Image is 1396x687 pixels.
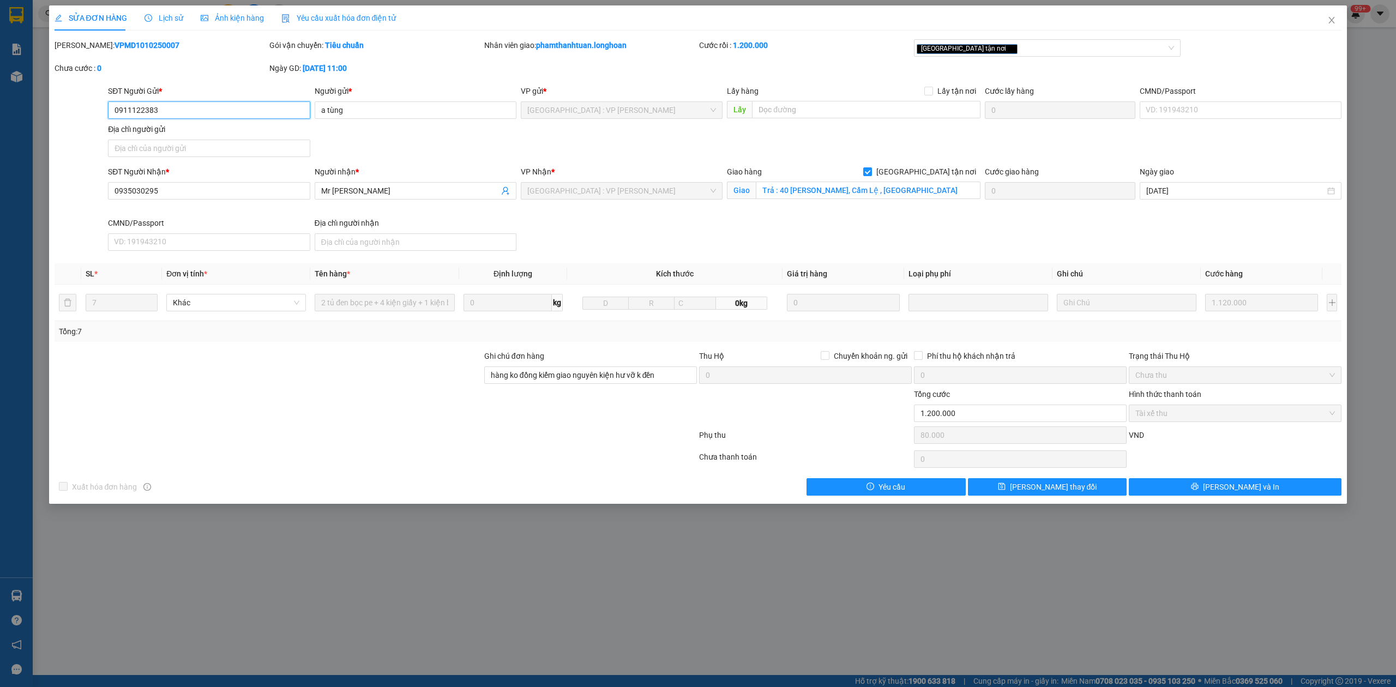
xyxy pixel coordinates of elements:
[1316,5,1347,36] button: Close
[484,352,544,360] label: Ghi chú đơn hàng
[315,217,516,229] div: Địa chỉ người nhận
[787,269,827,278] span: Giá trị hàng
[733,41,768,50] b: 1.200.000
[115,41,179,50] b: VPMD1010250007
[315,294,454,311] input: VD: Bàn, Ghế
[727,101,752,118] span: Lấy
[1129,350,1341,362] div: Trạng thái Thu Hộ
[325,41,364,50] b: Tiêu chuẩn
[108,85,310,97] div: SĐT Người Gửi
[1140,167,1174,176] label: Ngày giao
[501,186,510,195] span: user-add
[998,483,1006,491] span: save
[1191,483,1199,491] span: printer
[521,167,551,176] span: VP Nhận
[269,39,482,51] div: Gói vận chuyển:
[484,39,697,51] div: Nhân viên giao:
[527,183,716,199] span: Đà Nẵng : VP Thanh Khê
[108,140,310,157] input: Địa chỉ của người gửi
[552,294,563,311] span: kg
[59,294,76,311] button: delete
[484,366,697,384] input: Ghi chú đơn hàng
[698,429,913,448] div: Phụ thu
[315,85,516,97] div: Người gửi
[145,14,183,22] span: Lịch sử
[698,451,913,470] div: Chưa thanh toán
[1327,16,1336,25] span: close
[582,297,629,310] input: D
[872,166,980,178] span: [GEOGRAPHIC_DATA] tận nơi
[756,182,980,199] input: Giao tận nơi
[1203,481,1279,493] span: [PERSON_NAME] và In
[521,85,723,97] div: VP gửi
[201,14,264,22] span: Ảnh kiện hàng
[145,14,152,22] span: clock-circle
[55,14,127,22] span: SỬA ĐƠN HÀNG
[269,62,482,74] div: Ngày GD:
[923,350,1020,362] span: Phí thu hộ khách nhận trả
[108,166,310,178] div: SĐT Người Nhận
[787,294,900,311] input: 0
[917,44,1018,54] span: [GEOGRAPHIC_DATA] tận nơi
[536,41,627,50] b: phamthanhtuan.longhoan
[1052,263,1201,285] th: Ghi chú
[494,269,532,278] span: Định lượng
[727,87,759,95] span: Lấy hàng
[628,297,675,310] input: R
[699,352,724,360] span: Thu Hộ
[55,14,62,22] span: edit
[985,182,1135,200] input: Cước giao hàng
[752,101,980,118] input: Dọc đường
[1146,185,1325,197] input: Ngày giao
[985,87,1034,95] label: Cước lấy hàng
[1135,405,1335,421] span: Tài xế thu
[55,62,267,74] div: Chưa cước :
[281,14,290,23] img: icon
[933,85,980,97] span: Lấy tận nơi
[1057,294,1196,311] input: Ghi Chú
[985,101,1135,119] input: Cước lấy hàng
[315,269,350,278] span: Tên hàng
[829,350,912,362] span: Chuyển khoản ng. gửi
[1010,481,1097,493] span: [PERSON_NAME] thay đổi
[1129,478,1341,496] button: printer[PERSON_NAME] và In
[1008,46,1013,51] span: close
[1205,294,1318,311] input: 0
[55,39,267,51] div: [PERSON_NAME]:
[727,167,762,176] span: Giao hàng
[914,390,950,399] span: Tổng cước
[1140,85,1341,97] div: CMND/Passport
[904,263,1052,285] th: Loại phụ phí
[1129,431,1144,439] span: VND
[315,233,516,251] input: Địa chỉ của người nhận
[878,481,905,493] span: Yêu cầu
[656,269,694,278] span: Kích thước
[201,14,208,22] span: picture
[68,481,142,493] span: Xuất hóa đơn hàng
[59,326,538,338] div: Tổng: 7
[867,483,874,491] span: exclamation-circle
[807,478,966,496] button: exclamation-circleYêu cầu
[1205,269,1243,278] span: Cước hàng
[727,182,756,199] span: Giao
[281,14,396,22] span: Yêu cầu xuất hóa đơn điện tử
[108,217,310,229] div: CMND/Passport
[97,64,101,73] b: 0
[173,294,299,311] span: Khác
[1129,390,1201,399] label: Hình thức thanh toán
[1327,294,1337,311] button: plus
[303,64,347,73] b: [DATE] 11:00
[315,166,516,178] div: Người nhận
[1135,367,1335,383] span: Chưa thu
[108,123,310,135] div: Địa chỉ người gửi
[699,39,912,51] div: Cước rồi :
[968,478,1127,496] button: save[PERSON_NAME] thay đổi
[716,297,767,310] span: 0kg
[166,269,207,278] span: Đơn vị tính
[143,483,151,491] span: info-circle
[527,102,716,118] span: Hà Nội : VP Nam Từ Liêm
[674,297,716,310] input: C
[985,167,1039,176] label: Cước giao hàng
[86,269,94,278] span: SL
